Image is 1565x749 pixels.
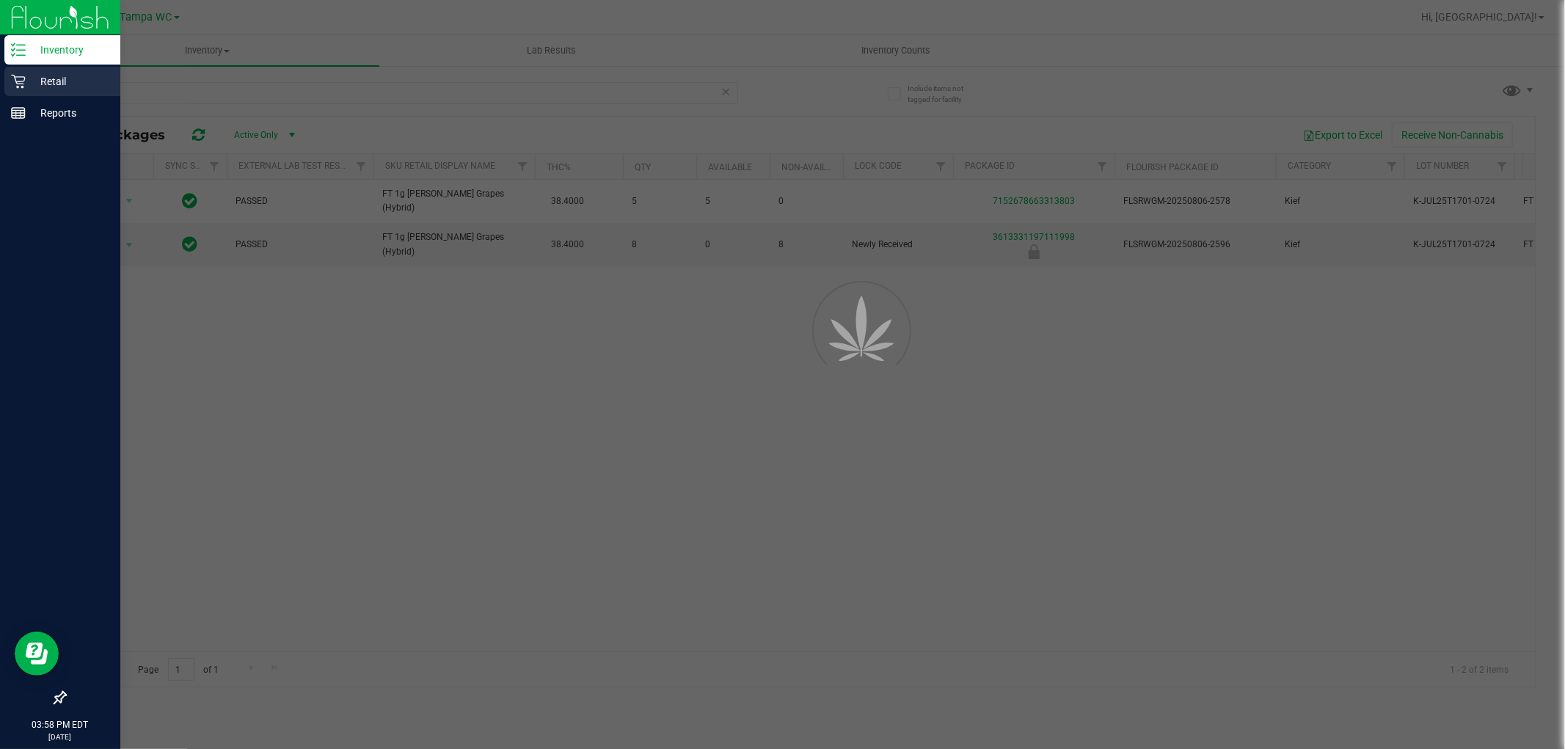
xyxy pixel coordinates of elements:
p: Retail [26,73,114,90]
p: 03:58 PM EDT [7,718,114,731]
iframe: Resource center [15,632,59,676]
p: [DATE] [7,731,114,742]
inline-svg: Inventory [11,43,26,57]
inline-svg: Reports [11,106,26,120]
p: Inventory [26,41,114,59]
p: Reports [26,104,114,122]
inline-svg: Retail [11,74,26,89]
